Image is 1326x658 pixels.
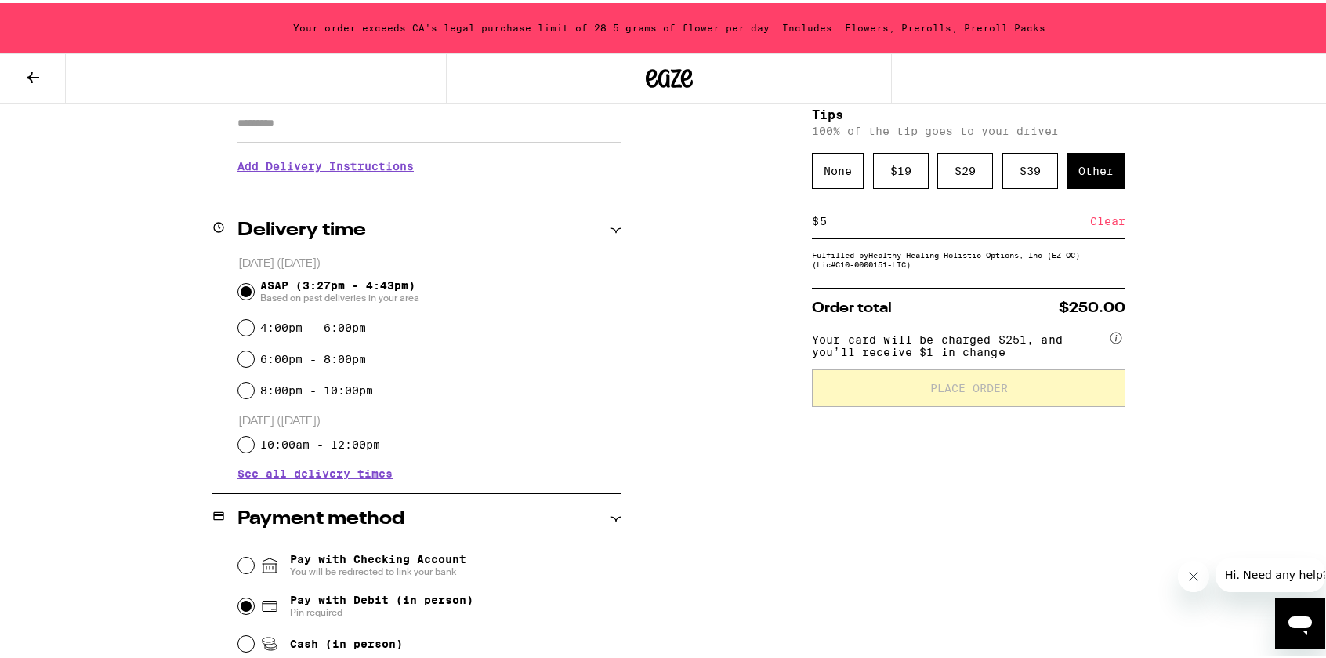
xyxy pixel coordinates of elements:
label: 10:00am - 12:00pm [260,435,380,448]
div: Other [1067,150,1125,186]
span: Hi. Need any help? [9,11,113,24]
button: Place Order [812,366,1125,404]
span: Your card will be charged $251, and you’ll receive $1 in change [812,325,1107,355]
iframe: Close message [1178,558,1209,589]
span: Pay with Debit (in person) [290,591,473,603]
label: 4:00pm - 6:00pm [260,318,366,331]
div: $ [812,201,819,235]
span: Place Order [930,380,1008,391]
span: You will be redirected to link your bank [290,562,466,575]
span: Cash (in person) [290,634,403,647]
span: ASAP (3:27pm - 4:43pm) [260,276,419,301]
p: [DATE] ([DATE]) [238,253,621,268]
iframe: Button to launch messaging window [1275,595,1325,645]
label: 8:00pm - 10:00pm [260,381,373,394]
h3: Add Delivery Instructions [237,145,621,181]
p: [DATE] ([DATE]) [238,411,621,426]
iframe: Message from company [1215,554,1325,589]
div: $ 39 [1002,150,1058,186]
p: 100% of the tip goes to your driver [812,122,1125,134]
div: None [812,150,864,186]
span: $250.00 [1059,298,1125,312]
button: See all delivery times [237,465,393,476]
input: 0 [819,211,1090,225]
div: Fulfilled by Healthy Healing Holistic Options, Inc (EZ OC) (Lic# C10-0000151-LIC ) [812,247,1125,266]
div: $ 19 [873,150,929,186]
span: Based on past deliveries in your area [260,289,419,301]
label: 6:00pm - 8:00pm [260,350,366,362]
p: We'll contact you at [PHONE_NUMBER] when we arrive [237,181,621,194]
h5: Tips [812,106,1125,118]
div: $ 29 [937,150,993,186]
div: Clear [1090,201,1125,235]
h2: Delivery time [237,218,366,237]
span: Pay with Checking Account [290,550,466,575]
span: Pin required [290,603,473,616]
h2: Payment method [237,507,404,525]
span: Order total [812,298,892,312]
